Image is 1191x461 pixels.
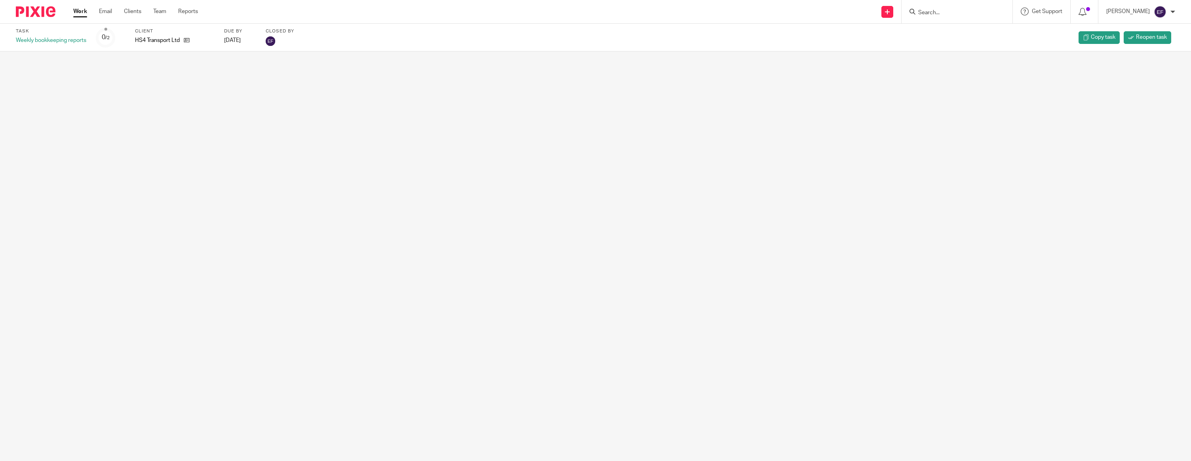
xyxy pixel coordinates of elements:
div: 0 [102,33,110,42]
span: Get Support [1032,9,1062,14]
p: [PERSON_NAME] [1106,8,1150,15]
i: Open client page [184,37,190,43]
span: Copy task [1091,33,1115,41]
label: Client [135,28,214,34]
img: Erica Fowler [266,36,275,46]
small: /2 [105,36,110,40]
img: svg%3E [1154,6,1166,18]
a: Clients [124,8,141,15]
input: Search [917,9,989,17]
label: Task [16,28,86,34]
p: HS4 Transport Ltd [135,36,180,44]
label: Closed by [266,28,294,34]
a: Copy task [1079,31,1120,44]
label: Due by [224,28,256,34]
a: Work [73,8,87,15]
span: Reopen task [1136,33,1167,41]
a: Reopen task [1124,31,1171,44]
a: Team [153,8,166,15]
div: Weekly bookkeeping reports [16,36,86,44]
a: Email [99,8,112,15]
img: Pixie [16,6,55,17]
a: Reports [178,8,198,15]
div: [DATE] [224,36,256,44]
